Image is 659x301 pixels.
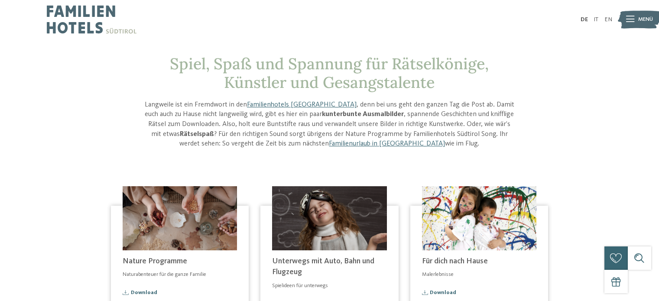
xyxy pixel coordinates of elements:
span: Menü [638,16,653,23]
span: Unterwegs mit Auto, Bahn und Flugzeug [272,257,374,276]
img: ©Canva (Klotz Daniela) [422,186,536,250]
a: DE [581,16,588,23]
p: Langweile ist ein Fremdwort in den , denn bei uns geht den ganzen Tag die Post ab. Damit euch auc... [144,100,515,149]
img: ©Canva (Klotz Daniela) [272,186,386,250]
a: IT [594,16,598,23]
a: Familienurlaub in [GEOGRAPHIC_DATA] [329,140,445,147]
a: Download [422,290,536,296]
span: Spiel, Spaß und Spannung für Rätselkönige, Künstler und Gesangstalente [170,54,489,92]
strong: kunterbunte Ausmalbilder [322,111,404,118]
a: Familienhotels [GEOGRAPHIC_DATA] [247,101,357,108]
p: Spielideen für unterwegs [272,282,386,290]
p: Naturabenteuer für die ganze Familie [123,271,237,278]
span: Nature Programme [123,257,187,265]
span: Download [131,290,157,296]
span: Download [430,290,456,296]
strong: Rätselspaß [180,131,214,138]
p: Malerlebnisse [422,271,536,278]
img: ©Canva (Klotz Daniela) [123,186,237,250]
a: Download [123,290,237,296]
a: EN [604,16,612,23]
span: Für dich nach Hause [422,257,488,265]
